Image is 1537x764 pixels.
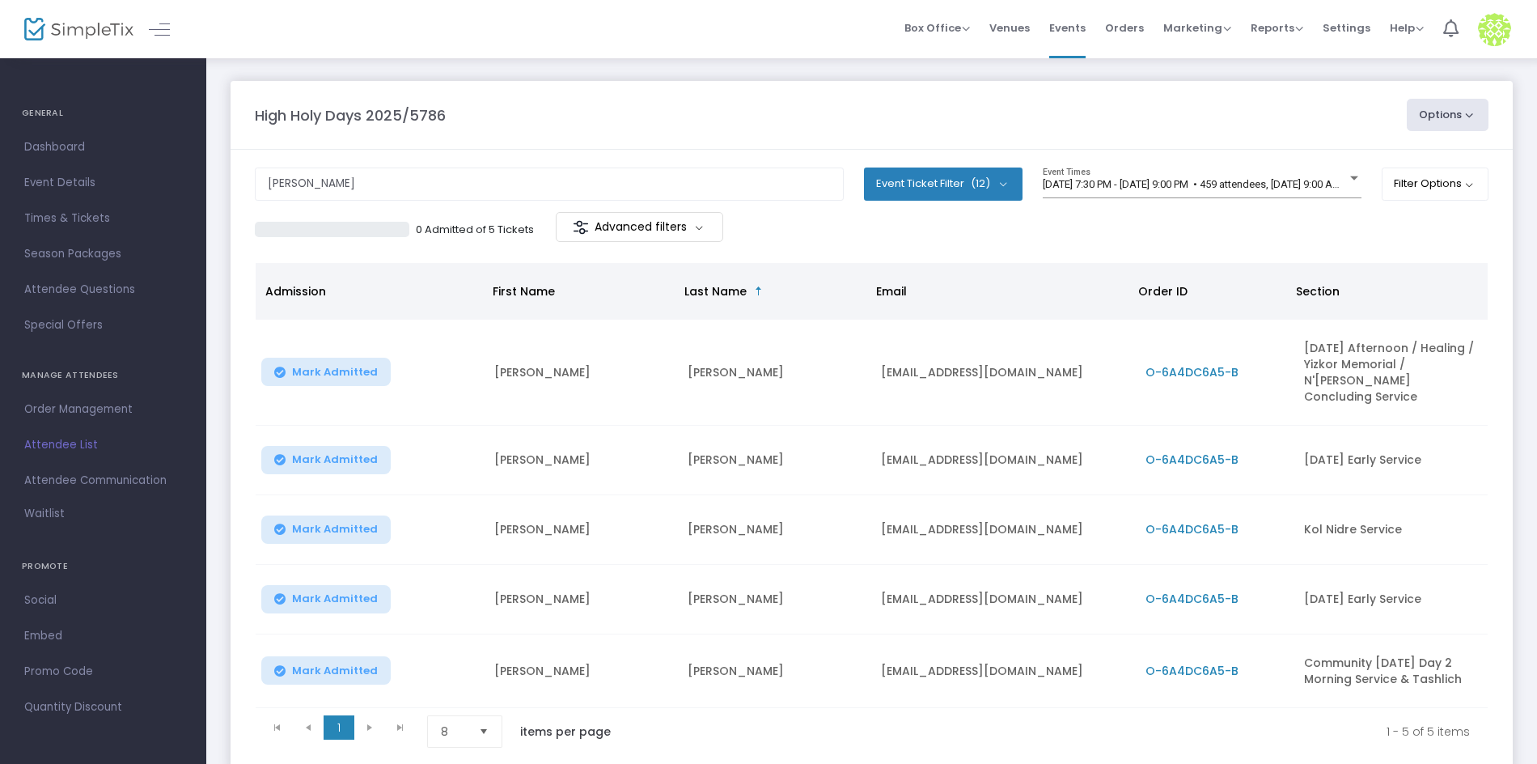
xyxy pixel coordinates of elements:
span: Admission [265,283,326,299]
span: Attendee Communication [24,470,182,491]
button: Mark Admitted [261,516,391,544]
span: Attendee Questions [24,279,182,300]
td: [PERSON_NAME] [485,426,678,495]
h4: MANAGE ATTENDEES [22,359,184,392]
span: Promo Code [24,661,182,682]
button: Filter Options [1382,168,1489,200]
button: Mark Admitted [261,358,391,386]
span: O-6A4DC6A5-B [1145,663,1238,679]
span: Help [1390,20,1424,36]
td: [PERSON_NAME] [678,635,871,708]
span: Waitlist [24,506,65,522]
span: O-6A4DC6A5-B [1145,521,1238,537]
m-panel-title: High Holy Days 2025/5786 [255,104,446,126]
span: Marketing [1163,20,1231,36]
span: Order ID [1138,283,1188,299]
span: Email [876,283,907,299]
input: Search by name, order number, email, ip address [255,168,844,201]
span: Dashboard [24,137,182,158]
td: [EMAIL_ADDRESS][DOMAIN_NAME] [871,495,1135,565]
span: Mark Admitted [292,523,378,536]
button: Event Ticket Filter(12) [864,168,1023,200]
h4: PROMOTE [22,550,184,583]
span: Special Offers [24,315,182,336]
span: Orders [1105,7,1144,49]
p: 0 Admitted of 5 Tickets [416,222,534,238]
span: Mark Admitted [292,453,378,466]
h4: GENERAL [22,97,184,129]
span: Last Name [684,283,747,299]
span: Event Details [24,172,182,193]
span: Quantity Discount [24,697,182,718]
td: [PERSON_NAME] [485,565,678,635]
button: Mark Admitted [261,585,391,613]
td: [EMAIL_ADDRESS][DOMAIN_NAME] [871,320,1135,426]
td: [EMAIL_ADDRESS][DOMAIN_NAME] [871,565,1135,635]
span: Season Packages [24,244,182,265]
span: Order Management [24,399,182,420]
td: Community [DATE] Day 2 Morning Service & Tashlich [1294,635,1488,708]
img: filter [573,219,589,236]
span: O-6A4DC6A5-B [1145,591,1238,607]
span: Page 1 [324,715,354,740]
span: Embed [24,626,182,647]
kendo-pager-info: 1 - 5 of 5 items [645,715,1470,748]
span: Social [24,590,182,611]
span: Venues [989,7,1030,49]
span: Section [1296,283,1340,299]
span: First Name [493,283,555,299]
span: Settings [1323,7,1370,49]
span: Sortable [752,285,765,298]
button: Mark Admitted [261,446,391,474]
td: [PERSON_NAME] [678,320,871,426]
td: [PERSON_NAME] [485,635,678,708]
td: [PERSON_NAME] [485,320,678,426]
span: Events [1049,7,1086,49]
td: [PERSON_NAME] [678,495,871,565]
td: [DATE] Early Service [1294,426,1488,495]
span: Mark Admitted [292,592,378,605]
span: 8 [441,724,466,740]
label: items per page [520,724,611,740]
td: [DATE] Afternoon / Healing / Yizkor Memorial / N'[PERSON_NAME] Concluding Service [1294,320,1488,426]
span: Mark Admitted [292,664,378,677]
button: Mark Admitted [261,656,391,685]
button: Options [1407,99,1489,131]
td: [DATE] Early Service [1294,565,1488,635]
td: [PERSON_NAME] [678,426,871,495]
span: O-6A4DC6A5-B [1145,364,1238,380]
td: Kol Nidre Service [1294,495,1488,565]
td: [PERSON_NAME] [485,495,678,565]
span: Attendee List [24,435,182,456]
div: Data table [256,263,1488,708]
td: [PERSON_NAME] [678,565,871,635]
td: [EMAIL_ADDRESS][DOMAIN_NAME] [871,426,1135,495]
button: Select [472,716,495,747]
span: Mark Admitted [292,366,378,379]
span: Reports [1251,20,1303,36]
m-button: Advanced filters [556,212,723,242]
span: O-6A4DC6A5-B [1145,452,1238,468]
span: Times & Tickets [24,208,182,229]
span: Box Office [904,20,970,36]
td: [EMAIL_ADDRESS][DOMAIN_NAME] [871,635,1135,708]
span: (12) [971,177,990,190]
